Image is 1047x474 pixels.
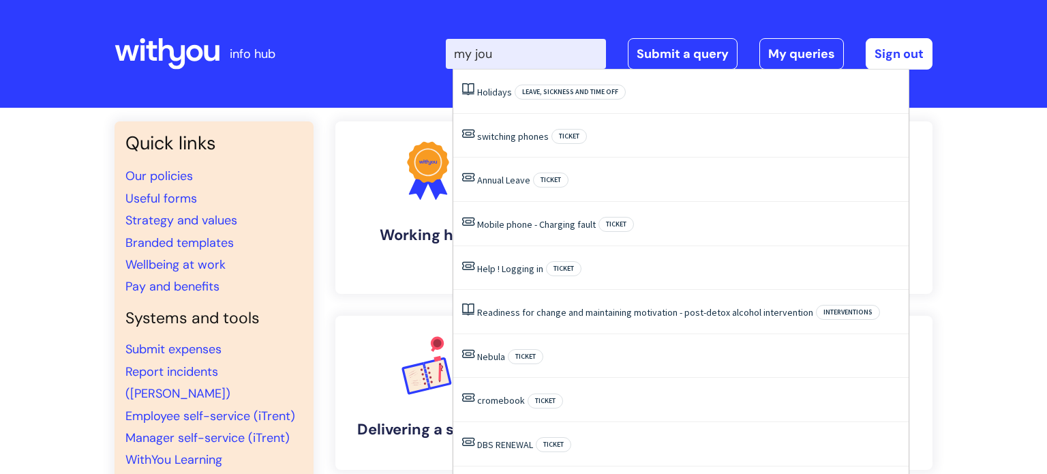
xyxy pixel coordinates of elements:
a: Pay and benefits [125,278,219,295]
h3: Quick links [125,132,303,154]
a: Mobile phone - Charging fault [477,218,596,231]
a: Employee self-service (iTrent) [125,408,295,424]
a: Holidays [477,86,512,98]
span: Ticket [533,173,568,188]
span: Ticket [536,437,571,452]
h4: Systems and tools [125,309,303,328]
a: Our policies [125,168,193,184]
a: DBS RENEWAL [477,439,533,451]
a: Readiness for change and maintaining motivation - post-detox alcohol intervention [477,306,813,319]
input: Search [446,39,606,69]
p: info hub [230,43,275,65]
a: Strategy and values [125,212,237,228]
span: Ticket [551,129,587,144]
span: Ticket [598,217,634,232]
a: Sign out [866,38,932,70]
a: Delivering a service [335,316,521,470]
a: Wellbeing at work [125,256,226,273]
a: Annual Leave [477,174,530,186]
span: Ticket [546,261,581,276]
a: WithYou Learning [125,451,222,468]
a: Manager self-service (iTrent) [125,430,290,446]
h4: Delivering a service [346,421,510,439]
span: Ticket [528,394,563,409]
h4: Working here [346,226,510,244]
a: Report incidents ([PERSON_NAME]) [125,364,230,402]
a: Submit expenses [125,341,222,357]
a: Submit a query [628,38,738,70]
a: Help ! Logging in [477,263,543,275]
a: switching phones [477,130,549,143]
a: Working here [335,121,521,294]
a: Branded templates [125,235,234,251]
a: My queries [759,38,844,70]
span: Leave, sickness and time off [515,85,626,100]
div: | - [446,38,932,70]
a: Useful forms [125,190,197,207]
a: cromebook [477,394,525,406]
a: Nebula [477,351,505,363]
span: Ticket [508,349,543,364]
span: Interventions [816,305,880,320]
